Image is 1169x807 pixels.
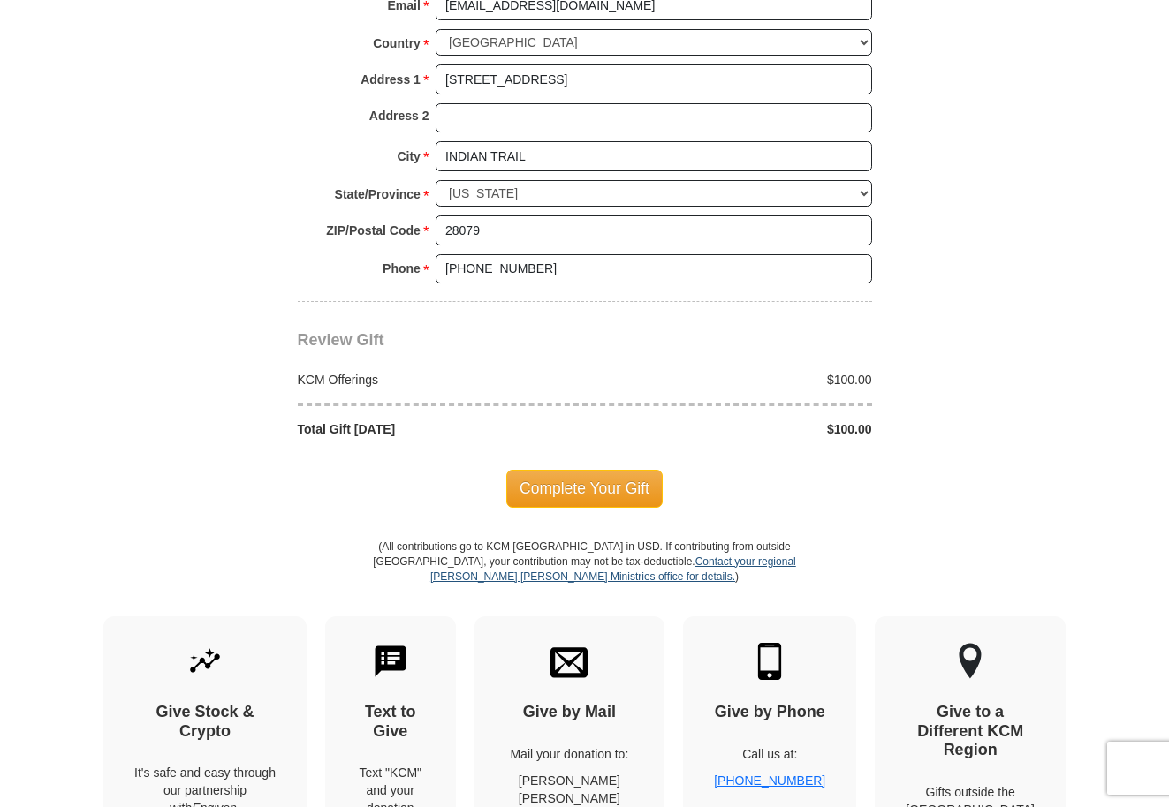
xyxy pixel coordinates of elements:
strong: Phone [383,256,421,281]
strong: State/Province [335,182,421,207]
span: Complete Your Gift [506,470,663,507]
p: Mail your donation to: [505,745,634,763]
div: Total Gift [DATE] [288,420,585,438]
h4: Give by Phone [714,703,825,722]
img: text-to-give.svg [372,643,409,680]
img: envelope.svg [550,643,588,680]
img: mobile.svg [751,643,788,680]
strong: Country [373,31,421,56]
p: (All contributions go to KCM [GEOGRAPHIC_DATA] in USD. If contributing from outside [GEOGRAPHIC_D... [373,539,797,616]
strong: Address 1 [361,67,421,92]
strong: ZIP/Postal Code [326,218,421,243]
h4: Give Stock & Crypto [134,703,276,741]
strong: City [397,144,420,169]
h4: Give by Mail [505,703,634,722]
h4: Text to Give [356,703,425,741]
div: KCM Offerings [288,371,585,388]
div: $100.00 [585,420,882,438]
span: Review Gift [298,331,384,349]
strong: Address 2 [369,103,429,128]
h4: Give to a Different KCM Region [906,703,1035,760]
img: other-region [958,643,983,680]
a: Contact your regional [PERSON_NAME] [PERSON_NAME] Ministries office for details. [430,555,796,583]
img: give-by-stock.svg [186,643,224,680]
div: $100.00 [585,371,882,388]
p: Call us at: [714,745,825,763]
a: [PHONE_NUMBER] [714,773,825,788]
